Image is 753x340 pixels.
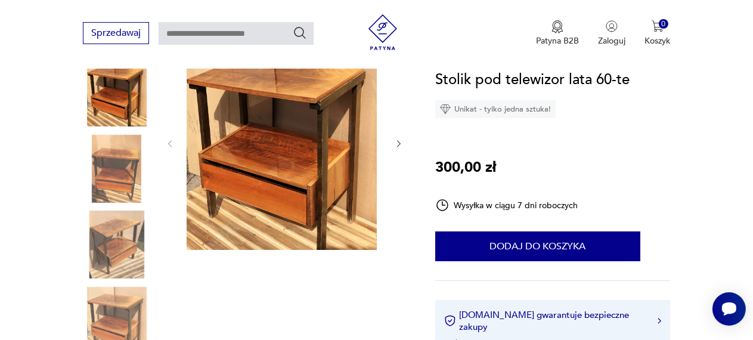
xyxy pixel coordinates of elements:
img: Zdjęcie produktu Stolik pod telewizor lata 60-te [187,35,377,250]
iframe: Smartsupp widget button [712,292,746,326]
p: Patyna B2B [536,35,579,47]
h1: Stolik pod telewizor lata 60-te [435,69,630,91]
p: Zaloguj [598,35,625,47]
button: 0Koszyk [644,20,670,47]
p: 300,00 zł [435,156,496,179]
button: Sprzedawaj [83,22,149,44]
img: Patyna - sklep z meblami i dekoracjami vintage [365,14,401,50]
p: Koszyk [644,35,670,47]
img: Ikona medalu [551,20,563,33]
button: [DOMAIN_NAME] gwarantuje bezpieczne zakupy [444,309,661,333]
img: Ikona strzałki w prawo [658,318,661,324]
div: Wysyłka w ciągu 7 dni roboczych [435,198,578,212]
div: Unikat - tylko jedna sztuka! [435,100,556,118]
div: 0 [659,19,669,29]
img: Zdjęcie produktu Stolik pod telewizor lata 60-te [83,135,151,203]
a: Sprzedawaj [83,30,149,38]
button: Dodaj do koszyka [435,231,640,261]
img: Zdjęcie produktu Stolik pod telewizor lata 60-te [83,211,151,279]
button: Patyna B2B [536,20,579,47]
img: Zdjęcie produktu Stolik pod telewizor lata 60-te [83,58,151,126]
img: Ikona koszyka [652,20,664,32]
button: Zaloguj [598,20,625,47]
img: Ikona diamentu [440,104,451,115]
img: Ikona certyfikatu [444,315,456,327]
img: Ikonka użytkownika [606,20,618,32]
a: Ikona medaluPatyna B2B [536,20,579,47]
button: Szukaj [293,26,307,40]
